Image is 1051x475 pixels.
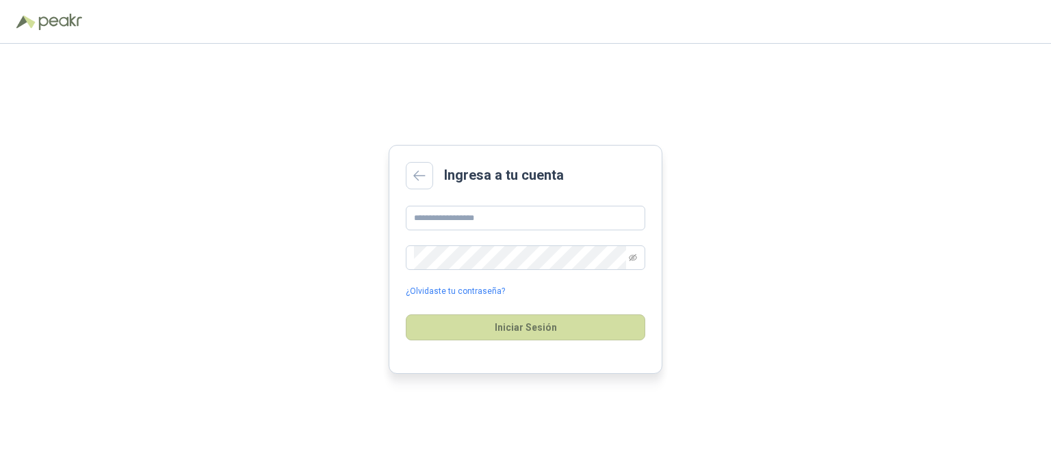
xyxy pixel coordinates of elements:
[629,254,637,262] span: eye-invisible
[406,285,505,298] a: ¿Olvidaste tu contraseña?
[406,314,645,340] button: Iniciar Sesión
[444,165,564,186] h2: Ingresa a tu cuenta
[38,14,82,30] img: Peakr
[16,15,36,29] img: Logo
